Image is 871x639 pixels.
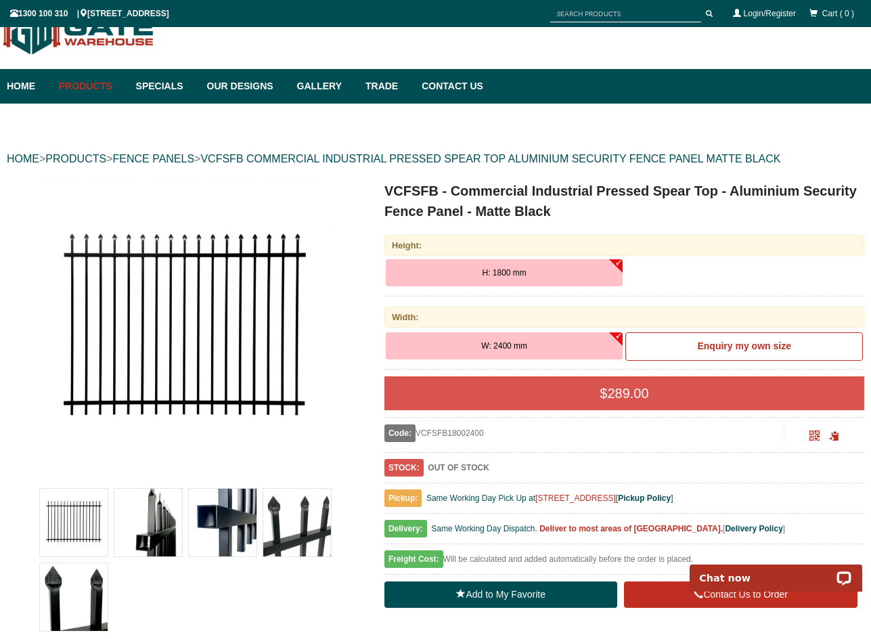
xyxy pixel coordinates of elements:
input: SEARCH PRODUCTS [550,5,701,22]
div: Will be calculated and added automatically before the order is placed. [384,551,864,575]
a: [STREET_ADDRESS] [535,493,616,503]
button: H: 1800 mm [386,259,623,286]
div: > > > [7,137,864,181]
img: VCFSFB - Commercial Industrial Pressed Spear Top - Aluminium Security Fence Panel - Matte Black [114,489,182,556]
span: 1300 100 310 | [STREET_ADDRESS] [10,9,169,18]
a: Specials [129,69,200,104]
span: Same Working Day Dispatch. [431,524,537,533]
span: Freight Cost: [384,550,443,568]
div: Width: [384,307,864,328]
a: Login/Register [744,9,796,18]
img: VCFSFB - Commercial Industrial Pressed Spear Top - Aluminium Security Fence Panel - Matte Black [189,489,256,556]
a: Add to My Favorite [384,581,618,609]
div: VCFSFB18002400 [384,424,784,442]
img: VCFSFB - Commercial Industrial Pressed Spear Top - Aluminium Security Fence Panel - Matte Black -... [37,181,334,479]
a: VCFSFB COMMERCIAL INDUSTRIAL PRESSED SPEAR TOP ALUMINIUM SECURITY FENCE PANEL MATTE BLACK [200,153,780,164]
span: W: 2400 mm [481,341,527,351]
div: Height: [384,235,864,256]
a: Our Designs [200,69,290,104]
b: Enquiry my own size [697,340,790,351]
span: H: 1800 mm [482,268,526,278]
a: VCFSFB - Commercial Industrial Pressed Spear Top - Aluminium Security Fence Panel - Matte Black -... [8,181,363,479]
b: Deliver to most areas of [GEOGRAPHIC_DATA]. [539,524,723,533]
span: Cart ( 0 ) [822,9,854,18]
a: FENCE PANELS [112,153,194,164]
a: HOME [7,153,39,164]
a: Enquiry my own size [625,332,863,361]
div: $ [384,376,864,410]
span: Click to copy the URL [829,431,839,441]
h1: VCFSFB - Commercial Industrial Pressed Spear Top - Aluminium Security Fence Panel - Matte Black [384,181,864,221]
b: OUT OF STOCK [428,463,489,472]
a: Contact Us to Order [624,581,857,609]
div: [ ] [384,521,864,544]
a: Click to enlarge and scan to share. [809,433,820,442]
iframe: LiveChat chat widget [681,549,871,592]
span: 289.00 [607,386,648,401]
a: Gallery [290,69,359,104]
a: PRODUCTS [45,153,106,164]
a: Trade [359,69,415,104]
span: Code: [384,424,416,442]
span: STOCK: [384,459,424,477]
a: Pickup Policy [618,493,671,503]
a: Contact Us [415,69,483,104]
img: VCFSFB - Commercial Industrial Pressed Spear Top - Aluminium Security Fence Panel - Matte Black [263,489,331,556]
img: VCFSFB - Commercial Industrial Pressed Spear Top - Aluminium Security Fence Panel - Matte Black [40,563,108,631]
span: Pickup: [384,489,422,507]
a: Products [52,69,129,104]
a: Home [7,69,52,104]
img: VCFSFB - Commercial Industrial Pressed Spear Top - Aluminium Security Fence Panel - Matte Black [40,489,108,556]
span: Delivery: [384,520,427,537]
a: Delivery Policy [725,524,782,533]
span: Same Working Day Pick Up at [ ] [426,493,673,503]
button: W: 2400 mm [386,332,623,359]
